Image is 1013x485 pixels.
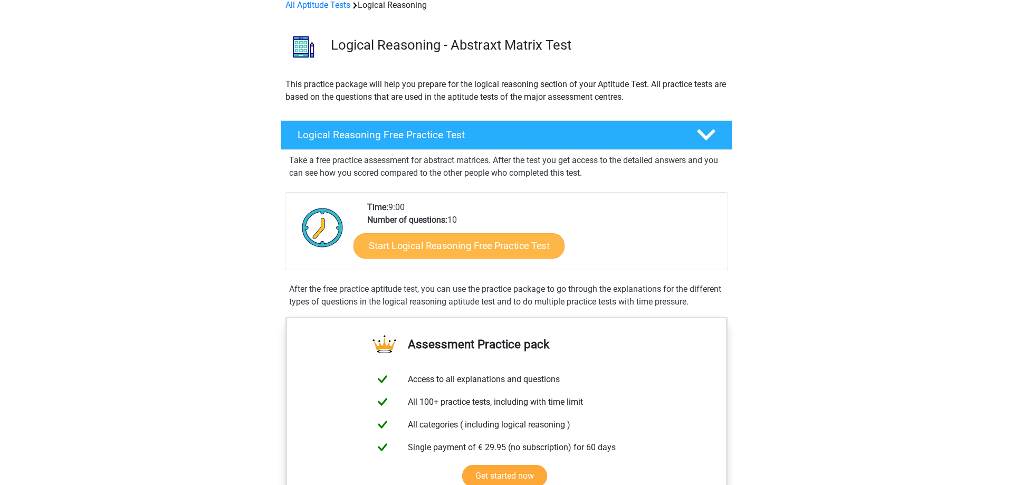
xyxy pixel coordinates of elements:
b: Time: [367,202,388,212]
a: Start Logical Reasoning Free Practice Test [353,233,565,258]
div: 9:00 10 [359,201,727,270]
h3: Logical Reasoning - Abstraxt Matrix Test [331,37,724,53]
p: Take a free practice assessment for abstract matrices. After the test you get access to the detai... [289,154,724,179]
img: Clock [296,201,349,254]
a: Logical Reasoning Free Practice Test [276,120,737,150]
p: This practice package will help you prepare for the logical reasoning section of your Aptitude Te... [285,78,728,103]
b: Number of questions: [367,215,447,225]
img: logical reasoning [281,24,326,69]
h4: Logical Reasoning Free Practice Test [298,129,680,141]
div: After the free practice aptitude test, you can use the practice package to go through the explana... [285,283,728,308]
